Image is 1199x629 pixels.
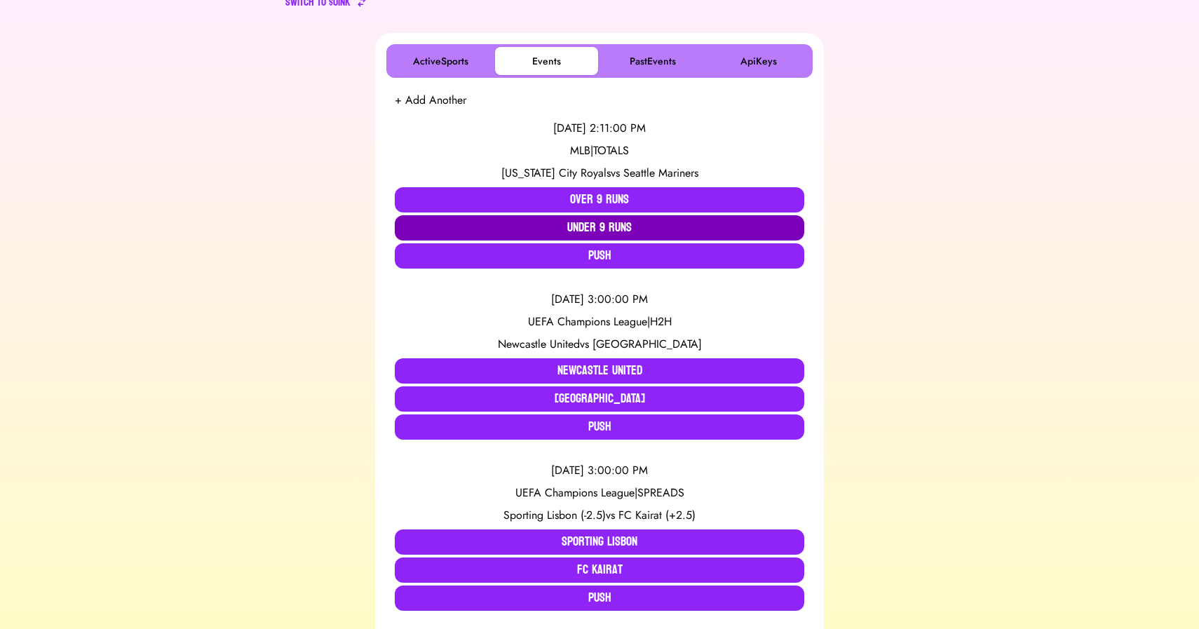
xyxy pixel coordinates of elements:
[395,291,804,308] div: [DATE] 3:00:00 PM
[395,215,804,241] button: Under 9 Runs
[498,336,580,352] span: Newcastle United
[618,507,696,523] span: FC Kairat (+2.5)
[395,187,804,212] button: Over 9 Runs
[395,485,804,501] div: UEFA Champions League | SPREADS
[395,462,804,479] div: [DATE] 3:00:00 PM
[623,165,698,181] span: Seattle Mariners
[395,336,804,353] div: vs
[501,165,611,181] span: [US_STATE] City Royals
[395,92,466,109] button: + Add Another
[395,142,804,159] div: MLB | TOTALS
[592,336,702,352] span: [GEOGRAPHIC_DATA]
[395,507,804,524] div: vs
[395,120,804,137] div: [DATE] 2:11:00 PM
[601,47,704,75] button: PastEvents
[395,165,804,182] div: vs
[503,507,606,523] span: Sporting Lisbon (-2.5)
[395,586,804,611] button: Push
[395,313,804,330] div: UEFA Champions League | H2H
[395,414,804,440] button: Push
[707,47,810,75] button: ApiKeys
[395,243,804,269] button: Push
[395,529,804,555] button: Sporting Lisbon
[389,47,492,75] button: ActiveSports
[395,557,804,583] button: FC Kairat
[395,386,804,412] button: [GEOGRAPHIC_DATA]
[495,47,598,75] button: Events
[395,358,804,384] button: Newcastle United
